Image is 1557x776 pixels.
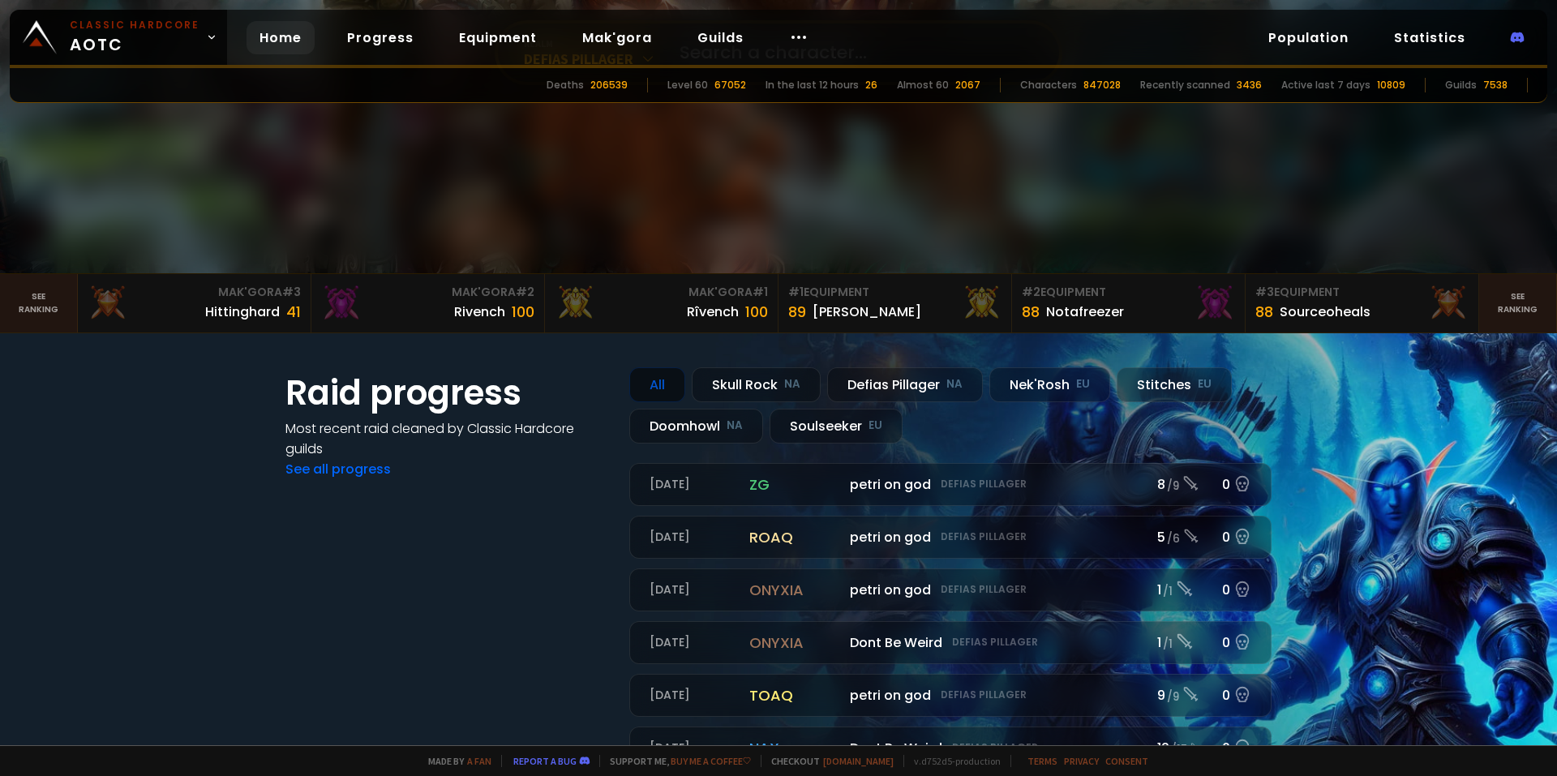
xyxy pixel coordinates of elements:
[788,284,804,300] span: # 1
[286,301,301,323] div: 41
[1117,367,1232,402] div: Stitches
[334,21,427,54] a: Progress
[285,460,391,478] a: See all progress
[629,727,1272,770] a: [DATE]naxDont Be WeirdDefias Pillager12 /150
[446,21,550,54] a: Equipment
[1076,376,1090,392] small: EU
[70,18,199,32] small: Classic Hardcore
[467,755,491,767] a: a fan
[1246,274,1479,332] a: #3Equipment88Sourceoheals
[1445,78,1477,92] div: Guilds
[1255,284,1469,301] div: Equipment
[545,274,778,332] a: Mak'Gora#1Rîvench100
[753,284,768,300] span: # 1
[897,78,949,92] div: Almost 60
[869,418,882,434] small: EU
[784,376,800,392] small: NA
[761,755,894,767] span: Checkout
[70,18,199,57] span: AOTC
[788,284,1002,301] div: Equipment
[1479,274,1557,332] a: Seeranking
[745,301,768,323] div: 100
[687,302,739,322] div: Rîvench
[1198,376,1212,392] small: EU
[1105,755,1148,767] a: Consent
[454,302,505,322] div: Rivench
[1237,78,1262,92] div: 3436
[629,674,1272,717] a: [DATE]toaqpetri on godDefias Pillager9 /90
[823,755,894,767] a: [DOMAIN_NAME]
[989,367,1110,402] div: Nek'Rosh
[692,367,821,402] div: Skull Rock
[282,284,301,300] span: # 3
[78,274,311,332] a: Mak'Gora#3Hittinghard41
[727,418,743,434] small: NA
[1483,78,1508,92] div: 7538
[590,78,628,92] div: 206539
[1020,78,1077,92] div: Characters
[667,78,708,92] div: Level 60
[285,418,610,459] h4: Most recent raid cleaned by Classic Hardcore guilds
[418,755,491,767] span: Made by
[1022,284,1235,301] div: Equipment
[1377,78,1405,92] div: 10809
[1022,284,1040,300] span: # 2
[684,21,757,54] a: Guilds
[955,78,980,92] div: 2067
[1280,302,1370,322] div: Sourceoheals
[1027,755,1057,767] a: Terms
[1064,755,1099,767] a: Privacy
[1381,21,1478,54] a: Statistics
[547,78,584,92] div: Deaths
[1022,301,1040,323] div: 88
[629,621,1272,664] a: [DATE]onyxiaDont Be WeirdDefias Pillager1 /10
[671,755,751,767] a: Buy me a coffee
[629,367,685,402] div: All
[946,376,963,392] small: NA
[555,284,768,301] div: Mak'Gora
[629,409,763,444] div: Doomhowl
[766,78,859,92] div: In the last 12 hours
[1255,21,1362,54] a: Population
[1140,78,1230,92] div: Recently scanned
[1046,302,1124,322] div: Notafreezer
[569,21,665,54] a: Mak'gora
[285,367,610,418] h1: Raid progress
[205,302,280,322] div: Hittinghard
[599,755,751,767] span: Support me,
[629,568,1272,611] a: [DATE]onyxiapetri on godDefias Pillager1 /10
[629,463,1272,506] a: [DATE]zgpetri on godDefias Pillager8 /90
[247,21,315,54] a: Home
[827,367,983,402] div: Defias Pillager
[1083,78,1121,92] div: 847028
[714,78,746,92] div: 67052
[1012,274,1246,332] a: #2Equipment88Notafreezer
[1255,301,1273,323] div: 88
[629,516,1272,559] a: [DATE]roaqpetri on godDefias Pillager5 /60
[788,301,806,323] div: 89
[10,10,227,65] a: Classic HardcoreAOTC
[1255,284,1274,300] span: # 3
[311,274,545,332] a: Mak'Gora#2Rivench100
[1281,78,1370,92] div: Active last 7 days
[321,284,534,301] div: Mak'Gora
[513,755,577,767] a: Report a bug
[770,409,903,444] div: Soulseeker
[512,301,534,323] div: 100
[88,284,301,301] div: Mak'Gora
[516,284,534,300] span: # 2
[865,78,877,92] div: 26
[813,302,921,322] div: [PERSON_NAME]
[778,274,1012,332] a: #1Equipment89[PERSON_NAME]
[903,755,1001,767] span: v. d752d5 - production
